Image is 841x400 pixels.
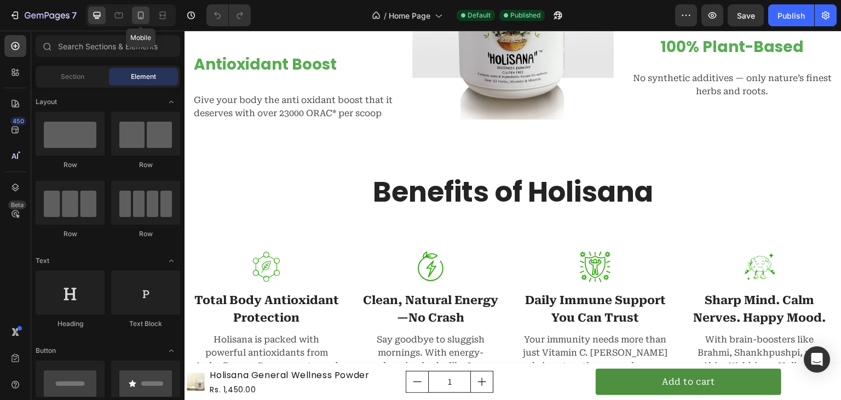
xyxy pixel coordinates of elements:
[36,256,49,266] span: Text
[477,345,531,358] div: Add to cart
[4,4,82,26] button: 7
[768,4,814,26] button: Publish
[286,341,308,362] button: increment
[185,31,841,400] iframe: Design area
[36,97,57,107] span: Layout
[560,221,591,252] img: Alt Image
[8,23,210,45] h2: Antioxidant Boost
[510,10,540,20] span: Published
[338,261,483,296] p: Daily Immune Support You Can Trust
[737,11,755,20] span: Save
[111,229,180,239] div: Row
[163,93,180,111] span: Toggle open
[36,229,105,239] div: Row
[728,4,764,26] button: Save
[72,9,77,22] p: 7
[66,221,97,252] img: Alt Image
[244,341,286,362] input: quantity
[9,261,154,296] p: Total Body Antioxidant Protection
[111,160,180,170] div: Row
[36,319,105,329] div: Heading
[8,201,26,209] div: Beta
[389,10,430,21] span: Home Page
[384,10,387,21] span: /
[163,342,180,359] span: Toggle open
[36,346,56,356] span: Button
[222,341,244,362] button: decrement
[804,346,830,373] div: Open Intercom Messenger
[36,160,105,170] div: Row
[503,261,648,296] p: Sharp Mind. Calm Nerves. Happy Mood.
[411,338,597,364] button: Add to cart
[395,221,426,252] img: Alt Image
[468,10,491,20] span: Default
[206,4,251,26] div: Undo/Redo
[131,72,156,82] span: Element
[9,63,209,89] p: Give your body the anti oxidant boost that it deserves with over 23000 ORAC* per scoop
[777,10,805,21] div: Publish
[163,252,180,270] span: Toggle open
[111,319,180,329] div: Text Block
[61,72,84,82] span: Section
[448,41,648,67] p: No synthetic additives — only nature’s finest herbs and roots.
[8,144,649,179] h2: Benefits of Holisana
[447,5,649,27] h2: 100% Plant-Based
[174,261,319,296] p: Clean, Natural Energy—No Crash
[36,35,180,57] input: Search Sections & Elements
[231,221,262,252] img: Alt Image
[10,117,26,125] div: 450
